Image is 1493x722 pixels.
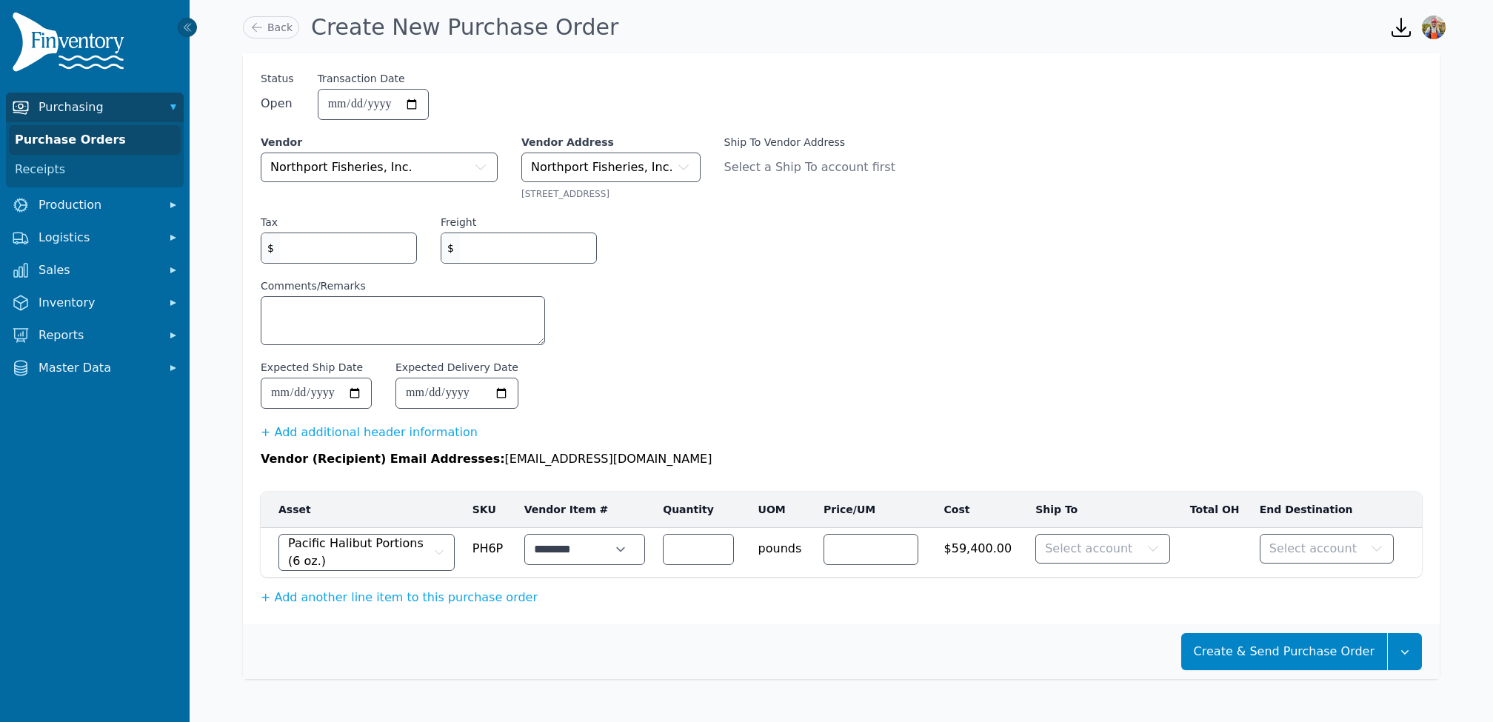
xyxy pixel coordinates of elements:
[521,135,701,150] label: Vendor Address
[1026,492,1179,528] th: Ship To
[261,71,294,86] span: Status
[6,93,184,122] button: Purchasing
[261,424,478,441] button: + Add additional header information
[654,492,749,528] th: Quantity
[288,535,430,570] span: Pacific Halibut Portions (6 oz.)
[6,288,184,318] button: Inventory
[758,534,806,558] span: pounds
[318,71,405,86] label: Transaction Date
[39,327,157,344] span: Reports
[261,95,294,113] span: Open
[243,16,299,39] a: Back
[1251,492,1403,528] th: End Destination
[505,452,712,466] span: [EMAIL_ADDRESS][DOMAIN_NAME]
[1269,540,1357,558] span: Select account
[531,158,673,176] span: Northport Fisheries, Inc.
[39,294,157,312] span: Inventory
[441,215,476,230] label: Freight
[815,492,935,528] th: Price/UM
[39,229,157,247] span: Logistics
[6,223,184,253] button: Logistics
[6,190,184,220] button: Production
[39,98,157,116] span: Purchasing
[9,125,181,155] a: Purchase Orders
[1045,540,1132,558] span: Select account
[521,153,701,182] button: Northport Fisheries, Inc.
[278,534,455,571] button: Pacific Halibut Portions (6 oz.)
[724,135,914,150] label: Ship To Vendor Address
[261,215,278,230] label: Tax
[39,196,157,214] span: Production
[935,492,1027,528] th: Cost
[515,492,654,528] th: Vendor Item #
[261,278,545,293] label: Comments/Remarks
[261,589,538,606] button: + Add another line item to this purchase order
[1035,534,1170,564] button: Select account
[39,359,157,377] span: Master Data
[6,353,184,383] button: Master Data
[261,135,498,150] label: Vendor
[6,255,184,285] button: Sales
[261,492,464,528] th: Asset
[1179,492,1251,528] th: Total OH
[1260,534,1395,564] button: Select account
[39,261,157,279] span: Sales
[464,528,515,578] td: PH6P
[261,233,280,263] span: $
[12,12,130,78] img: Finventory
[1181,633,1387,670] button: Create & Send Purchase Order
[1422,16,1446,39] img: Sera Wheeler
[261,360,363,375] label: Expected Ship Date
[724,158,914,176] span: Select a Ship To account first
[395,360,518,375] label: Expected Delivery Date
[261,153,498,182] button: Northport Fisheries, Inc.
[464,492,515,528] th: SKU
[261,452,505,466] span: Vendor (Recipient) Email Addresses:
[441,233,460,263] span: $
[6,321,184,350] button: Reports
[270,158,413,176] span: Northport Fisheries, Inc.
[9,155,181,184] a: Receipts
[521,188,701,200] div: [STREET_ADDRESS]
[311,14,618,41] h1: Create New Purchase Order
[749,492,815,528] th: UOM
[944,534,1018,558] span: $59,400.00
